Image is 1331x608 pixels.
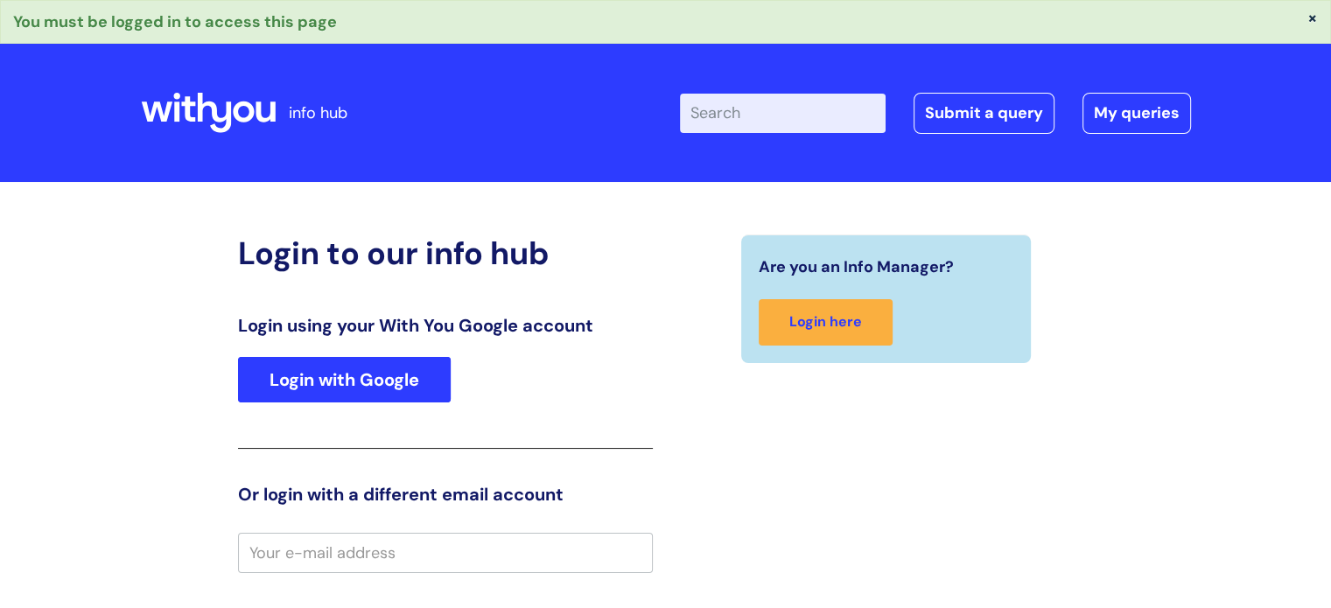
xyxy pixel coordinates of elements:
a: My queries [1082,93,1191,133]
button: × [1307,10,1318,25]
a: Login with Google [238,357,451,402]
h3: Login using your With You Google account [238,315,653,336]
a: Submit a query [914,93,1054,133]
input: Search [680,94,886,132]
span: Are you an Info Manager? [759,253,954,281]
p: info hub [289,99,347,127]
input: Your e-mail address [238,533,653,573]
a: Login here [759,299,893,346]
h3: Or login with a different email account [238,484,653,505]
h2: Login to our info hub [238,234,653,272]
